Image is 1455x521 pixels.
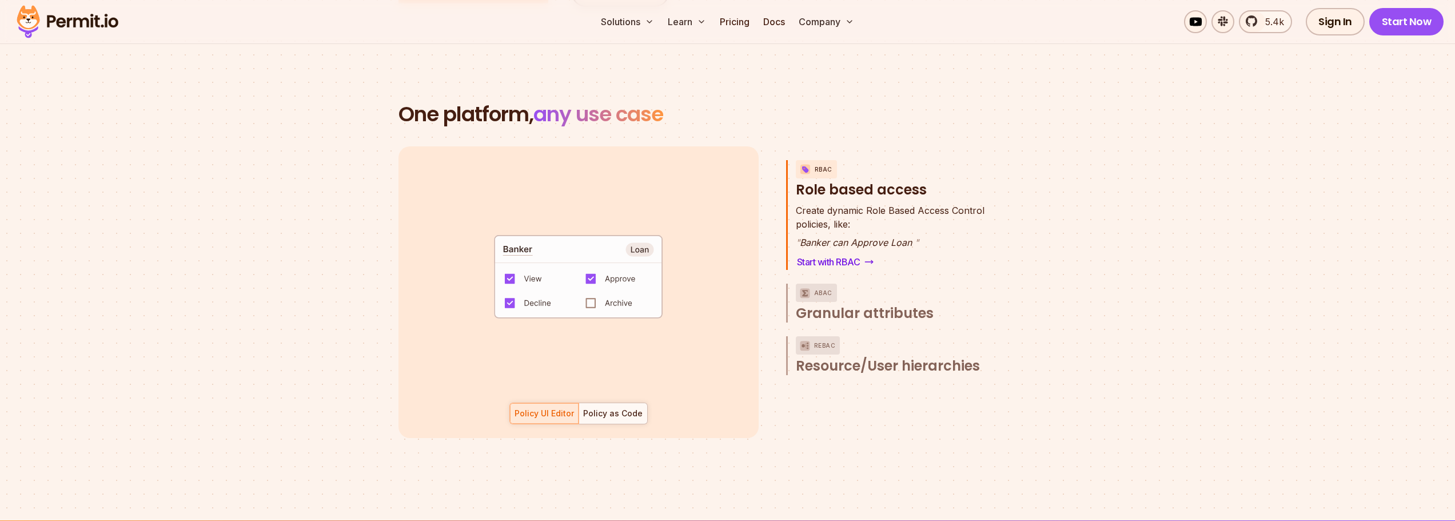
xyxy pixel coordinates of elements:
[796,336,1009,375] button: ReBACResource/User hierarchies
[796,357,980,375] span: Resource/User hierarchies
[796,204,984,231] p: policies, like:
[915,237,919,248] span: "
[11,2,123,41] img: Permit logo
[1239,10,1292,33] a: 5.4k
[796,236,984,249] p: Banker can Approve Loan
[663,10,711,33] button: Learn
[715,10,754,33] a: Pricing
[398,103,1057,126] h2: One platform,
[796,204,1009,270] div: RBACRole based access
[796,284,1009,323] button: ABACGranular attributes
[1258,15,1284,29] span: 5.4k
[596,10,659,33] button: Solutions
[796,237,800,248] span: "
[794,10,859,33] button: Company
[814,336,836,355] p: ReBAC
[579,403,648,424] button: Policy as Code
[796,204,984,217] span: Create dynamic Role Based Access Control
[533,100,663,129] span: any use case
[796,254,875,270] a: Start with RBAC
[814,284,832,302] p: ABAC
[1306,8,1365,35] a: Sign In
[583,408,643,419] div: Policy as Code
[1369,8,1444,35] a: Start Now
[759,10,790,33] a: Docs
[796,304,934,323] span: Granular attributes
